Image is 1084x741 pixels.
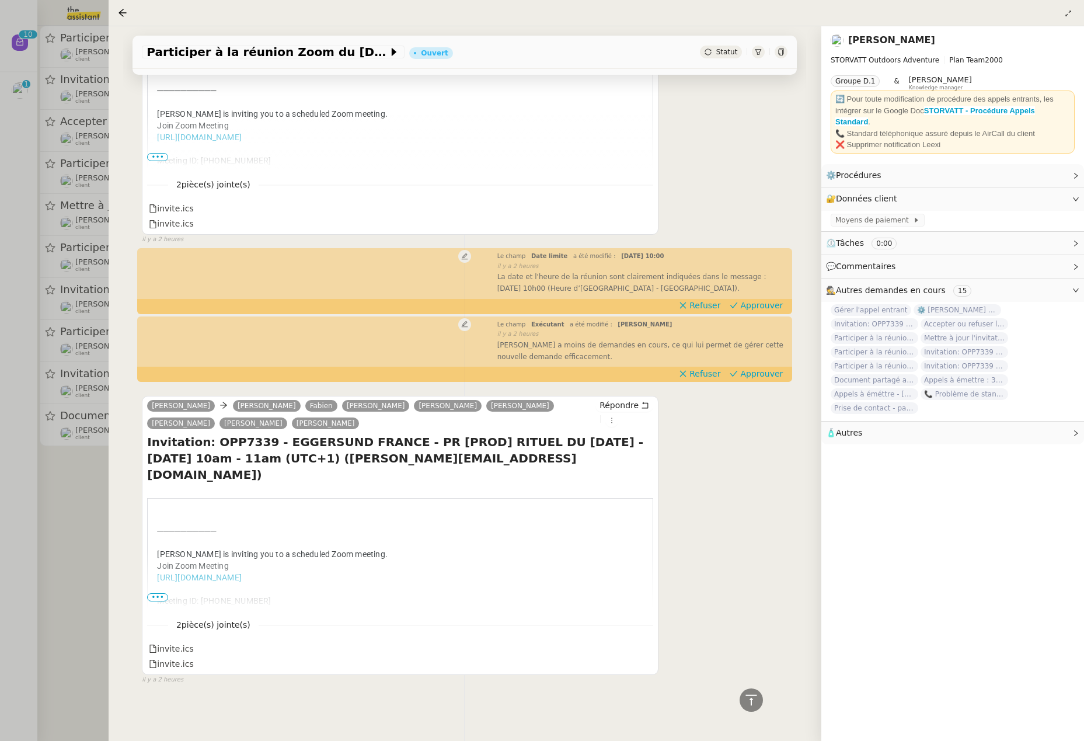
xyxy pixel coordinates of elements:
[689,300,720,311] span: Refuser
[531,253,567,259] span: Date limite
[831,34,844,47] img: users%2FRcIDm4Xn1TPHYwgLThSv8RQYtaM2%2Favatar%2F95761f7a-40c3-4bb5-878d-fe785e6f95b2
[821,187,1084,210] div: 🔐Données client
[414,401,482,411] a: [PERSON_NAME]
[909,75,972,91] app-user-label: Knowledge manager
[831,75,880,87] nz-tag: Groupe D.1
[821,255,1084,278] div: 💬Commentaires
[821,232,1084,255] div: ⏲️Tâches 0:00
[872,238,897,249] nz-tag: 0:00
[599,399,639,411] span: Répondre
[949,56,985,64] span: Plan Team
[147,434,653,483] h4: Invitation: OPP7339 - EGGERSUND FRANCE - PR [PROD] RITUEL DU [DATE] - [DATE] 10am - 11am (UTC+1) ...
[826,238,907,248] span: ⏲️
[826,286,976,295] span: 🕵️
[909,75,972,84] span: [PERSON_NAME]
[233,401,301,411] a: [PERSON_NAME]
[909,85,963,91] span: Knowledge manager
[914,304,1001,316] span: ⚙️ [PERSON_NAME] commande client
[826,428,862,437] span: 🧴
[831,318,918,330] span: Invitation: OPP7339 - EGGERSUND FRANCE - PR [PROD] RITUEL DU [DATE] - [DATE] 10am - 11am (UTC+2) ...
[182,180,250,189] span: pièce(s) jointe(s)
[831,402,918,414] span: Prise de contact - pas de # - [PERSON_NAME] ##3561##
[848,34,935,46] a: [PERSON_NAME]
[836,262,895,271] span: Commentaires
[716,48,738,56] span: Statut
[826,192,902,206] span: 🔐
[147,46,388,58] span: Participer à la réunion Zoom du [DATE]
[831,56,939,64] span: STORVATT Outdoors Adventure
[831,388,918,400] span: Appels à éméttre - [PHONE_NUMBER] - SCI CHALET [PERSON_NAME]
[894,75,899,91] span: &
[297,419,355,427] span: [PERSON_NAME]
[836,194,897,203] span: Données client
[219,418,287,429] a: [PERSON_NAME]
[157,133,242,142] a: [URL][DOMAIN_NAME]
[147,418,215,429] a: [PERSON_NAME]
[836,238,864,248] span: Tâches
[149,217,193,231] div: invite.ics
[157,513,643,677] p: ────────── [PERSON_NAME] is inviting you to a scheduled Zoom meeting. Join Zoom Meeting Meeting I...
[674,299,725,312] button: Refuser
[836,286,946,295] span: Autres demandes en cours
[921,360,1008,372] span: Invitation: OPP7339 - EGGERSUND FRANCE - PR [PROD] RITUEL DU [DATE] - [DATE] 10am - 11am (UTC+1) ...
[835,214,913,226] span: Moyens de paiement
[497,273,766,293] span: La date et l'heure de la réunion sont clairement indiquées dans le message : [DATE] 10h00 (Heure ...
[149,657,193,671] div: invite.ics
[921,374,1008,386] span: Appels à émettre : 33630295593 / Ticket 3335 [PERSON_NAME]
[835,93,1070,128] div: 🔄 Pour toute modification de procédure des appels entrants, les intégrer sur le Google Doc .
[921,388,1008,400] span: 📞 Problème de standard téléphonique / Aircall
[168,618,259,632] span: 2
[831,346,918,358] span: Participer à la réunion Zoom du [DATE]
[831,332,918,344] span: Participer à la réunion Zoom du [DATE]
[149,202,193,215] div: invite.ics
[821,279,1084,302] div: 🕵️Autres demandes en cours 15
[570,321,612,328] span: a été modifié :
[595,399,653,412] button: Répondre
[835,139,1070,151] div: ❌ Supprimer notification Leexi
[531,321,564,328] span: Exécutant
[497,341,783,361] span: [PERSON_NAME] a moins de demandes en cours, ce qui lui permet de gérer cette nouvelle demande eff...
[305,401,337,411] a: Fabien
[740,300,783,311] span: Approuver
[573,253,616,259] span: a été modifié :
[142,235,183,245] span: il y a 2 heures
[157,573,242,582] a: [URL][DOMAIN_NAME]
[157,73,643,236] p: ────────── [PERSON_NAME] is inviting you to a scheduled Zoom meeting. Join Zoom Meeting Meeting I...
[725,367,787,380] button: Approuver
[618,321,672,328] span: [PERSON_NAME]
[921,346,1008,358] span: Invitation: OPP7339 - EGGERSUND FRANCE - PR [PROD] RITUEL DU [DATE] - [DATE] 10am - 11am (UTC+1) ...
[835,106,1035,127] a: STORVATT - Procédure Appels Standard
[826,169,887,182] span: ⚙️
[486,401,554,411] a: [PERSON_NAME]
[835,128,1070,140] div: 📞 Standard téléphonique assuré depuis le AirCall du client
[826,262,901,271] span: 💬
[821,422,1084,444] div: 🧴Autres
[497,262,539,272] span: il y a 2 heures
[921,318,1008,330] span: Accepter ou refuser le meeting
[831,360,918,372] span: Participer à la réunion Zoom du [DATE]
[953,285,971,297] nz-tag: 15
[182,620,250,629] span: pièce(s) jointe(s)
[921,332,1008,344] span: Mettre à jour l'invitation Zoom
[497,321,526,328] span: Le champ
[836,171,881,180] span: Procédures
[740,368,783,380] span: Approuver
[831,374,918,386] span: Document partagé avec vous : "EGGERSUND - RITUELs HEBDO DU [DATE] 10H00 V01 25 09 25"
[497,253,526,259] span: Le champ
[142,675,183,685] span: il y a 2 heures
[147,401,215,411] a: [PERSON_NAME]
[621,253,664,259] span: [DATE] 10:00
[421,50,448,57] div: Ouvert
[985,56,1003,64] span: 2000
[168,178,259,192] span: 2
[821,164,1084,187] div: ⚙️Procédures
[831,304,911,316] span: Gérer l'appel entrant
[149,642,193,656] div: invite.ics
[674,367,725,380] button: Refuser
[342,401,410,411] a: [PERSON_NAME]
[689,368,720,380] span: Refuser
[836,428,862,437] span: Autres
[147,153,168,161] span: •••
[147,593,168,601] span: •••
